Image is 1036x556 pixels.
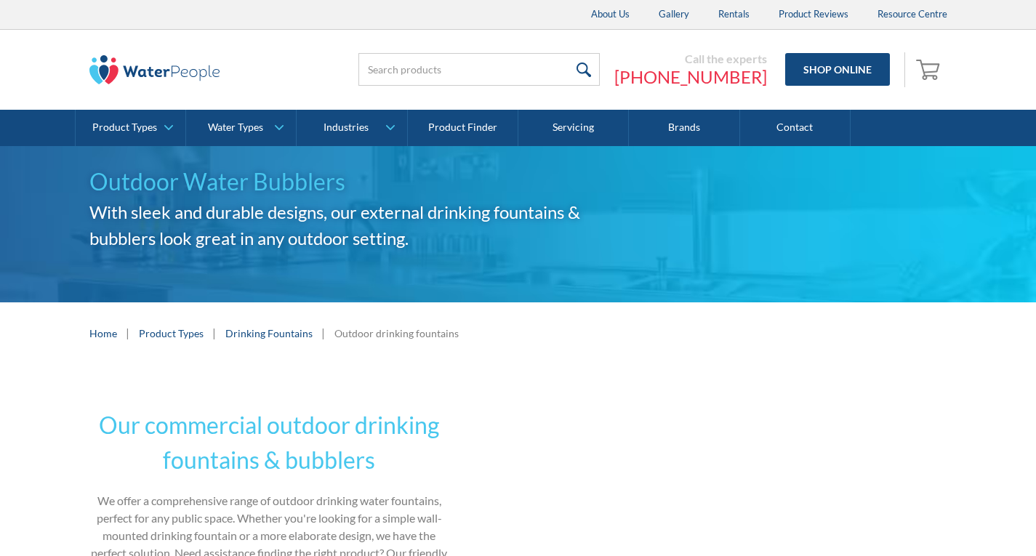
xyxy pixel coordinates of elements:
[629,110,739,146] a: Brands
[89,55,220,84] img: The Water People
[740,110,851,146] a: Contact
[92,121,157,134] div: Product Types
[208,121,263,134] div: Water Types
[89,326,117,341] a: Home
[916,57,944,81] img: shopping cart
[408,110,518,146] a: Product Finder
[89,164,590,199] h1: Outdoor Water Bubblers
[89,199,590,251] h2: With sleek and durable designs, our external drinking fountains & bubblers look great in any outd...
[334,326,459,341] div: Outdoor drinking fountains
[614,66,767,88] a: [PHONE_NUMBER]
[912,52,947,87] a: Open empty cart
[124,324,132,342] div: |
[785,53,890,86] a: Shop Online
[518,110,629,146] a: Servicing
[76,110,185,146] a: Product Types
[324,121,369,134] div: Industries
[211,324,218,342] div: |
[320,324,327,342] div: |
[297,110,406,146] a: Industries
[89,408,450,478] h2: Our commercial outdoor drinking fountains & bubblers
[358,53,600,86] input: Search products
[614,52,767,66] div: Call the experts
[225,326,313,341] a: Drinking Fountains
[186,110,296,146] a: Water Types
[139,326,204,341] a: Product Types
